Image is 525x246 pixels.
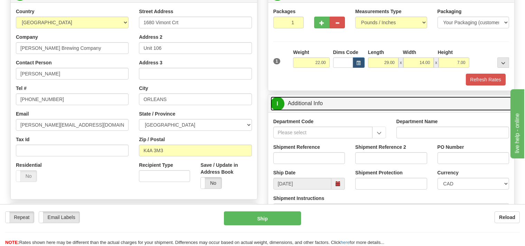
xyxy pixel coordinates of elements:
[16,136,29,143] label: Tax Id
[271,97,284,111] span: I
[139,34,162,40] label: Address 2
[509,88,524,158] iframe: chat widget
[16,59,51,66] label: Contact Person
[438,144,464,151] label: PO Number
[139,110,175,117] label: State / Province
[16,85,27,92] label: Tel #
[16,34,38,40] label: Company
[16,171,37,182] label: No
[355,169,403,176] label: Shipment Protection
[438,49,453,56] label: Height
[499,215,515,220] b: Reload
[403,49,416,56] label: Width
[341,240,350,245] a: here
[438,169,459,176] label: Currency
[16,162,42,168] label: Residential
[273,118,314,125] label: Department Code
[200,162,252,175] label: Save / Update in Address Book
[224,211,301,225] button: Ship
[396,118,438,125] label: Department Name
[273,169,296,176] label: Ship Date
[139,17,252,28] input: Enter a location
[273,8,296,15] label: Packages
[355,8,402,15] label: Measurements Type
[16,8,35,15] label: Country
[39,212,79,223] label: Email Labels
[368,49,384,56] label: Length
[271,97,512,111] a: IAdditional Info
[273,58,281,64] span: 1
[5,240,19,245] span: NOTE:
[495,211,520,223] button: Reload
[5,4,64,12] div: live help - online
[355,144,406,151] label: Shipment Reference 2
[139,8,173,15] label: Street Address
[139,162,173,168] label: Recipient Type
[273,144,320,151] label: Shipment Reference
[273,127,373,138] input: Please select
[139,85,148,92] label: City
[16,110,29,117] label: Email
[399,57,403,68] span: x
[466,74,506,85] button: Refresh Rates
[139,136,165,143] label: Zip / Postal
[273,195,325,202] label: Shipment Instructions
[333,49,358,56] label: Dims Code
[6,212,34,223] label: Repeat
[434,57,439,68] span: x
[201,177,221,189] label: No
[438,8,462,15] label: Packaging
[497,57,509,68] div: ...
[139,59,162,66] label: Address 3
[293,49,309,56] label: Weight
